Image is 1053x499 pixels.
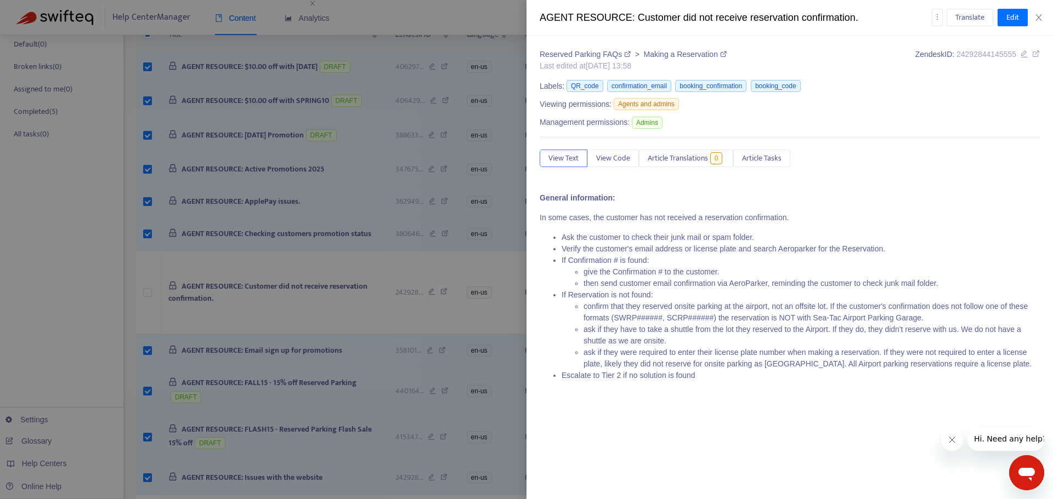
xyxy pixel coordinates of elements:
li: confirm that they reserved onsite parking at the airport, not an offsite lot. If the customer's c... [584,301,1040,324]
span: Article Tasks [742,152,782,164]
button: Close [1031,13,1046,23]
span: View Text [548,152,579,164]
span: Labels: [540,81,564,92]
span: more [933,13,941,21]
span: close [1034,13,1043,22]
span: Admins [632,117,663,129]
iframe: Button to launch messaging window [1009,455,1044,490]
iframe: Message from company [967,427,1044,451]
strong: General information: [540,193,615,202]
li: ask if they were required to enter their license plate number when making a reservation. If they ... [584,347,1040,370]
li: ask if they have to take a shuttle from the lot they reserved to the Airport. If they do, they di... [584,324,1040,347]
span: Hi. Need any help? [7,8,79,16]
li: Ask the customer to check their junk mail or spam folder. [562,232,1040,243]
span: Management permissions: [540,117,630,128]
button: more [932,9,943,26]
button: Edit [998,9,1028,26]
button: View Text [540,150,587,167]
span: 24292844145555 [956,50,1016,59]
button: Article Tasks [733,150,790,167]
li: give the Confirmation # to the customer. [584,266,1040,278]
li: then send customer email confirmation via AeroParker, reminding the customer to check junk mail f... [584,278,1040,289]
span: View Code [596,152,630,164]
iframe: Close message [941,429,963,451]
span: confirmation_email [607,80,671,92]
li: If Confirmation # is found: [562,255,1040,289]
div: AGENT RESOURCE: Customer did not receive reservation confirmation. [540,10,932,25]
span: 0 [710,152,723,164]
li: If Reservation is not found: [562,289,1040,370]
div: > [540,49,727,60]
span: Translate [955,12,984,24]
span: booking_code [751,80,801,92]
span: Agents and admins [614,98,679,110]
button: View Code [587,150,639,167]
div: Zendesk ID: [915,49,1040,72]
li: Verify the customer's email address or license plate and search Aeroparker for the Reservation. [562,243,1040,255]
span: QR_code [567,80,603,92]
span: Edit [1006,12,1019,24]
p: In some cases, the customer has not received a reservation confirmation. [540,212,1040,223]
span: Viewing permissions: [540,99,612,110]
li: Escalate to Tier 2 if no solution is found [562,370,1040,381]
button: Article Translations0 [639,150,733,167]
div: Last edited at [DATE] 13:58 [540,60,727,72]
button: Translate [947,9,993,26]
a: Reserved Parking FAQs [540,50,633,59]
span: booking_confirmation [675,80,746,92]
a: Making a Reservation [644,50,727,59]
span: Article Translations [648,152,708,164]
